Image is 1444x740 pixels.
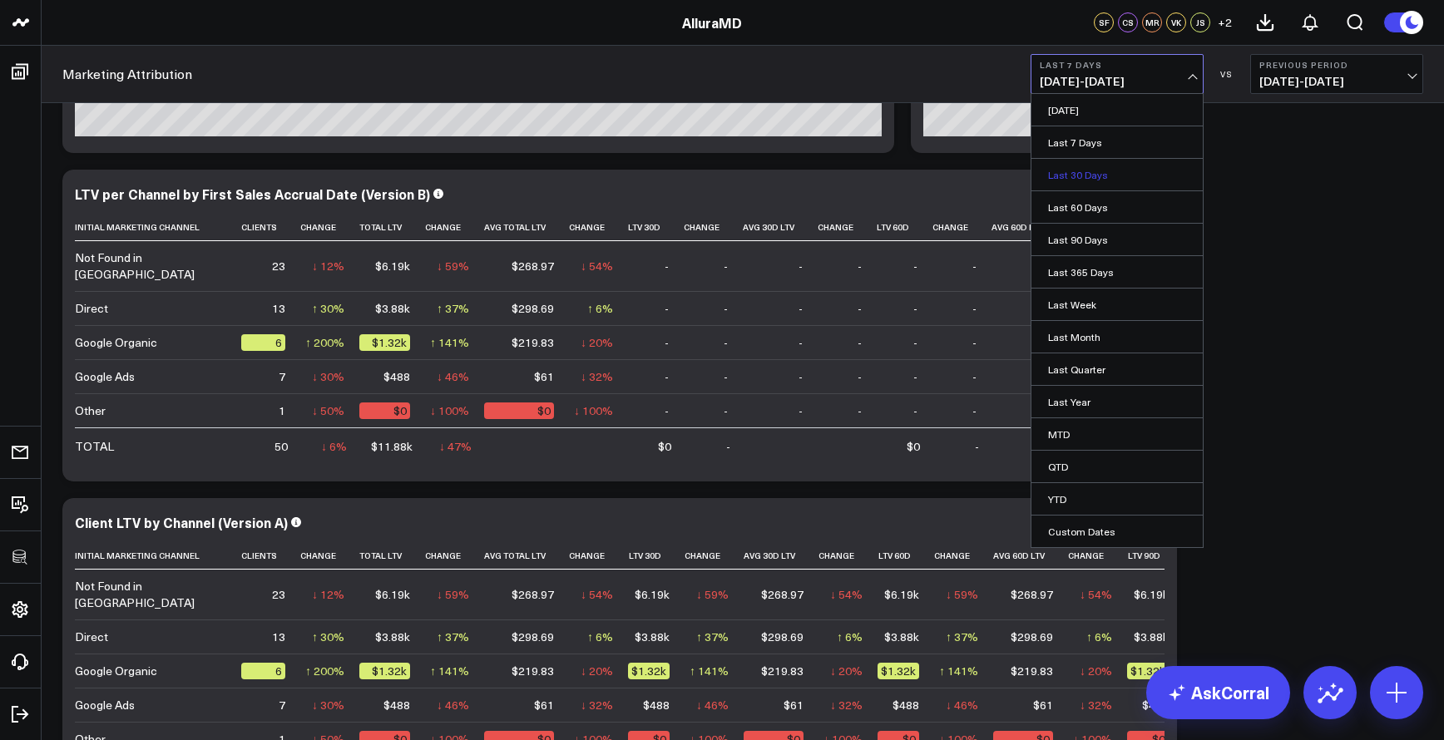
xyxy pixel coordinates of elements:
div: 13 [272,300,285,317]
div: TOTAL [75,438,114,455]
div: $488 [1142,697,1169,713]
a: Last 365 Days [1031,256,1203,288]
div: ↓ 59% [437,258,469,274]
div: $219.83 [512,334,554,351]
div: $0 [359,402,410,419]
div: ↓ 30% [312,697,344,713]
div: ↑ 37% [696,629,729,645]
div: $0 [658,438,671,455]
div: LTV per Channel by First Sales Accrual Date (Version B) [75,185,430,203]
div: VS [1212,69,1242,79]
th: Change [569,214,628,241]
a: Last 7 Days [1031,126,1203,158]
div: $61 [1033,697,1053,713]
div: CS [1118,12,1138,32]
div: - [913,258,917,274]
th: Total Ltv [359,214,425,241]
div: $0 [907,438,920,455]
div: - [724,402,728,419]
th: Clients [241,214,300,241]
div: $488 [893,697,919,713]
a: [DATE] [1031,94,1203,126]
div: - [665,368,669,385]
div: Direct [75,300,108,317]
div: ↓ 59% [437,586,469,603]
div: ↓ 46% [437,368,469,385]
th: Change [684,214,743,241]
th: Avg Total Ltv [484,542,569,570]
div: ↓ 47% [439,438,472,455]
div: $0 [484,402,554,419]
th: Total Ltv [359,542,425,570]
div: $268.97 [512,586,554,603]
div: - [724,334,728,351]
th: Change [818,542,878,570]
div: - [799,300,803,317]
div: ↓ 12% [312,258,344,274]
a: Last Week [1031,289,1203,320]
div: ↓ 20% [830,663,863,679]
div: $6.19k [375,258,410,274]
div: $3.88k [375,629,410,645]
div: $11.88k [371,438,413,455]
div: $61 [534,368,554,385]
div: $1.32k [1127,663,1169,679]
div: ↓ 59% [696,586,729,603]
a: Last Quarter [1031,353,1203,385]
th: Avg Total Ltv [484,214,569,241]
div: JS [1190,12,1210,32]
div: ↑ 6% [1086,629,1112,645]
div: $268.97 [512,258,554,274]
div: Google Ads [75,368,135,385]
div: Google Organic [75,334,157,351]
div: SF [1094,12,1114,32]
div: $1.32k [878,663,919,679]
th: Avg 30d Ltv [744,542,818,570]
th: Change [300,214,359,241]
div: $488 [643,697,670,713]
div: VK [1166,12,1186,32]
span: + 2 [1218,17,1232,28]
a: YTD [1031,483,1203,515]
div: $1.32k [359,663,410,679]
div: ↓ 32% [581,697,613,713]
div: $298.69 [1011,629,1053,645]
a: Last Month [1031,321,1203,353]
div: - [799,368,803,385]
div: ↑ 37% [437,629,469,645]
th: Avg 30d Ltv [743,214,818,241]
a: Last Year [1031,386,1203,417]
th: Change [425,214,484,241]
div: ↓ 100% [574,402,613,419]
div: $3.88k [1134,629,1169,645]
a: MTD [1031,418,1203,450]
div: ↓ 54% [830,586,863,603]
div: ↑ 200% [305,334,344,351]
div: Not Found in [GEOGRAPHIC_DATA] [75,249,226,283]
div: 23 [272,258,285,274]
th: Change [300,542,359,570]
div: ↑ 200% [305,663,344,679]
div: ↑ 6% [587,300,613,317]
th: Change [932,214,992,241]
div: - [726,438,730,455]
div: 6 [241,334,285,351]
a: Marketing Attribution [62,65,192,83]
div: 7 [279,368,285,385]
div: - [913,334,917,351]
a: AskCorral [1146,666,1290,719]
div: - [724,258,728,274]
div: - [665,402,669,419]
div: $219.83 [761,663,804,679]
div: $3.88k [375,300,410,317]
div: - [913,368,917,385]
th: Change [685,542,744,570]
div: - [858,334,862,351]
div: ↓ 30% [312,368,344,385]
div: ↓ 54% [581,586,613,603]
div: ↓ 20% [1080,663,1112,679]
div: Google Organic [75,663,157,679]
div: - [913,402,917,419]
a: Custom Dates [1031,516,1203,547]
div: $6.19k [884,586,919,603]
